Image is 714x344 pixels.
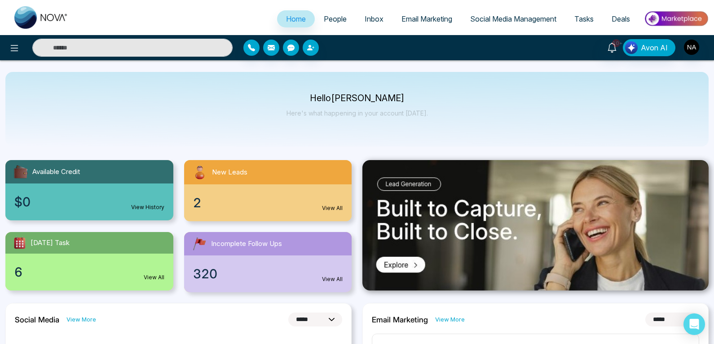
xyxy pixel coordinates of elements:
span: Home [286,14,306,23]
a: View All [144,273,164,281]
a: Inbox [356,10,392,27]
a: View All [322,204,343,212]
a: Social Media Management [461,10,565,27]
span: 320 [193,264,217,283]
h2: Social Media [15,315,59,324]
a: Deals [603,10,639,27]
button: Avon AI [623,39,675,56]
span: People [324,14,347,23]
h2: Email Marketing [372,315,428,324]
p: Hello [PERSON_NAME] [286,94,428,102]
a: 10+ [601,39,623,55]
img: todayTask.svg [13,236,27,250]
span: New Leads [212,167,247,178]
a: Email Marketing [392,10,461,27]
a: View All [322,275,343,283]
span: Tasks [574,14,594,23]
img: availableCredit.svg [13,164,29,180]
p: Here's what happening in your account [DATE]. [286,109,428,117]
img: Nova CRM Logo [14,6,68,29]
span: [DATE] Task [31,238,70,248]
img: followUps.svg [191,236,207,252]
span: $0 [14,192,31,211]
span: 6 [14,263,22,281]
span: Avon AI [641,42,668,53]
a: Tasks [565,10,603,27]
span: 10+ [612,39,620,47]
span: Incomplete Follow Ups [211,239,282,249]
a: View History [131,203,164,211]
img: Market-place.gif [643,9,709,29]
span: Deals [612,14,630,23]
a: New Leads2View All [179,160,357,221]
span: 2 [193,193,201,212]
img: . [362,160,709,290]
a: People [315,10,356,27]
img: newLeads.svg [191,164,208,181]
a: View More [435,315,465,324]
a: Incomplete Follow Ups320View All [179,232,357,292]
a: View More [66,315,96,324]
div: Open Intercom Messenger [683,313,705,335]
span: Social Media Management [470,14,556,23]
img: Lead Flow [625,41,638,54]
img: User Avatar [684,40,699,55]
span: Email Marketing [401,14,452,23]
a: Home [277,10,315,27]
span: Available Credit [32,167,80,177]
span: Inbox [365,14,383,23]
